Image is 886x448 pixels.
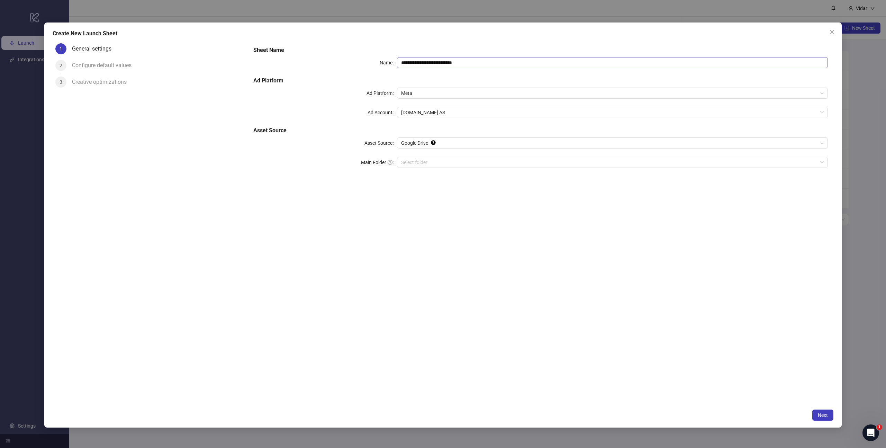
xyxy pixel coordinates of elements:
[60,79,62,85] span: 3
[380,57,397,68] label: Name
[253,77,828,85] h5: Ad Platform
[253,126,828,135] h5: Asset Source
[60,63,62,68] span: 2
[826,27,838,38] button: Close
[877,424,882,430] span: 1
[72,60,137,71] div: Configure default values
[829,29,835,35] span: close
[388,160,392,165] span: question-circle
[818,412,828,418] span: Next
[368,107,397,118] label: Ad Account
[397,57,828,68] input: Name
[401,88,824,98] span: Meta
[72,77,132,88] div: Creative optimizations
[361,157,397,168] label: Main Folder
[862,424,879,441] iframe: Intercom live chat
[401,138,824,148] span: Google Drive
[53,29,833,38] div: Create New Launch Sheet
[430,140,436,146] div: Tooltip anchor
[72,43,117,54] div: General settings
[401,107,824,118] span: Mittanbud.no AS
[60,46,62,52] span: 1
[364,137,397,149] label: Asset Source
[812,410,833,421] button: Next
[367,88,397,99] label: Ad Platform
[253,46,828,54] h5: Sheet Name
